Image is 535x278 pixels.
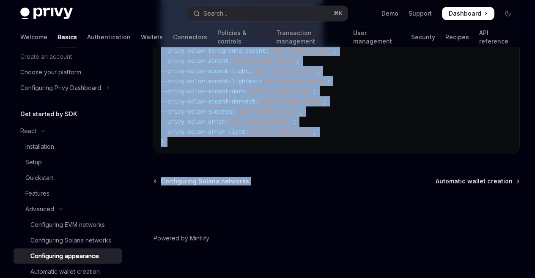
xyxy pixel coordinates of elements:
[225,118,228,125] span: :
[161,98,255,105] span: --privy-color-accent-darkest
[203,8,227,19] div: Search...
[259,98,323,105] span: 'your-custom-value'
[14,80,122,95] button: Toggle Configuring Privy Dashboard section
[25,188,49,199] div: Features
[161,67,249,75] span: --privy-color-accent-light
[501,7,515,20] button: Toggle dark mode
[161,177,249,185] span: Configuring Solana networks
[25,157,42,167] div: Setup
[266,47,269,55] span: :
[313,87,316,95] span: ;
[25,173,53,183] div: Quickstart
[326,77,330,85] span: ;
[14,248,122,264] a: Configuring appearance
[409,9,432,18] a: Support
[20,109,77,119] h5: Get started by SDK
[14,65,122,80] a: Choose your platform
[245,128,249,136] span: :
[161,108,232,115] span: --privy-color-success
[30,235,111,245] div: Configuring Solana networks
[232,57,296,65] span: 'your-custom-value'
[20,27,47,47] a: Welcome
[411,27,435,47] a: Security
[334,10,343,17] span: ⌘ K
[14,170,122,185] a: Quickstart
[14,139,122,154] a: Installation
[161,87,245,95] span: --privy-color-accent-dark
[161,57,228,65] span: --privy-color-accent
[249,128,313,136] span: 'your-custom-value'
[161,138,164,146] span: }
[14,233,122,248] a: Configuring Solana networks
[161,118,225,125] span: --privy-color-error
[269,47,333,55] span: 'your-custom-value'
[299,108,303,115] span: ;
[25,142,54,152] div: Installation
[276,27,343,47] a: Transaction management
[323,98,326,105] span: ;
[255,98,259,105] span: :
[479,27,515,47] a: API reference
[14,155,122,170] a: Setup
[14,217,122,232] a: Configuring EVM networks
[442,7,494,20] a: Dashboard
[20,126,36,136] div: React
[173,27,207,47] a: Connectors
[316,67,320,75] span: ;
[30,267,100,277] div: Automatic wallet creation
[20,8,73,19] img: dark logo
[30,220,105,230] div: Configuring EVM networks
[228,118,293,125] span: 'your-custom-value'
[296,57,299,65] span: ;
[262,77,326,85] span: 'your-custom-value'
[161,77,259,85] span: --privy-color-accent-lightest
[87,27,131,47] a: Authentication
[235,108,299,115] span: 'your-custom-value'
[30,251,99,261] div: Configuring appearance
[445,27,469,47] a: Recipes
[20,67,81,77] div: Choose your platform
[217,27,266,47] a: Policies & controls
[436,177,519,185] a: Automatic wallet creation
[313,128,316,136] span: ;
[245,87,249,95] span: :
[25,204,54,214] div: Advanced
[381,9,398,18] a: Demo
[259,77,262,85] span: :
[249,87,313,95] span: 'your-custom-value'
[353,27,401,47] a: User management
[58,27,77,47] a: Basics
[228,57,232,65] span: :
[293,118,296,125] span: ;
[154,177,249,185] a: Configuring Solana networks
[14,202,122,217] button: Toggle Advanced section
[141,27,163,47] a: Wallets
[14,123,122,139] button: Toggle React section
[436,177,513,185] span: Automatic wallet creation
[249,67,252,75] span: :
[161,47,266,55] span: --privy-color-foreground-accent
[252,67,316,75] span: 'your-custom-value'
[232,108,235,115] span: :
[449,9,481,18] span: Dashboard
[161,128,245,136] span: --privy-color-error-light
[20,83,101,93] div: Configuring Privy Dashboard
[14,186,122,201] a: Features
[333,47,337,55] span: ;
[154,234,209,243] a: Powered by Mintlify
[187,6,348,21] button: Open search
